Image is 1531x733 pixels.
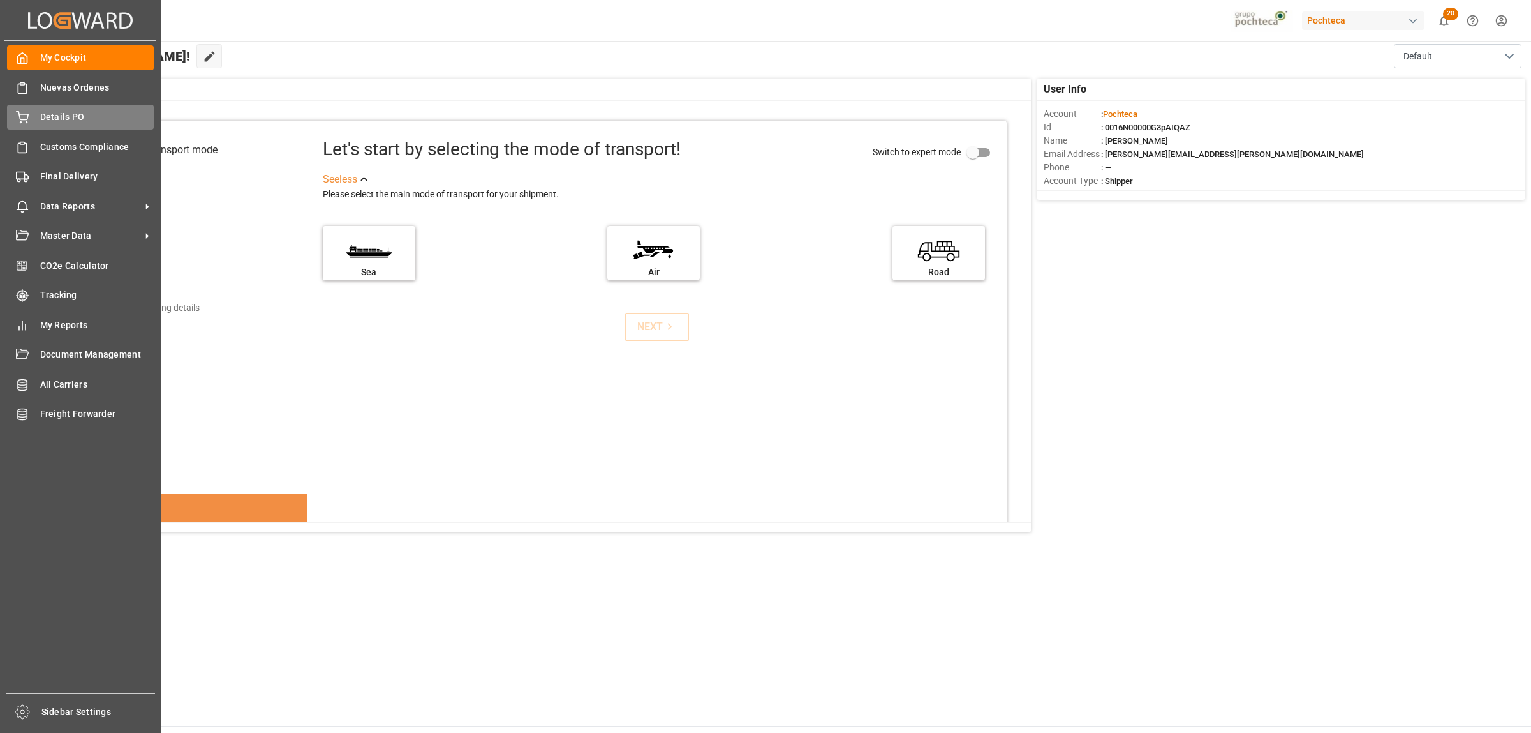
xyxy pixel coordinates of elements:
[1430,6,1458,35] button: show 20 new notifications
[329,266,409,279] div: Sea
[323,172,357,187] div: See less
[1458,6,1487,35] button: Help Center
[1044,174,1101,188] span: Account Type
[1044,161,1101,174] span: Phone
[1394,44,1521,68] button: open menu
[7,45,154,70] a: My Cockpit
[873,147,961,157] span: Switch to expert mode
[40,140,154,154] span: Customs Compliance
[323,187,998,202] div: Please select the main mode of transport for your shipment.
[7,134,154,159] a: Customs Compliance
[1101,136,1168,146] span: : [PERSON_NAME]
[40,348,154,361] span: Document Management
[1101,176,1133,186] span: : Shipper
[7,342,154,367] a: Document Management
[323,136,681,163] div: Let's start by selecting the mode of transport!
[7,402,154,427] a: Freight Forwarder
[119,142,218,158] div: Select transport mode
[1044,82,1086,97] span: User Info
[40,81,154,94] span: Nuevas Ordenes
[1101,109,1137,119] span: :
[899,266,979,279] div: Road
[1302,8,1430,33] button: Pochteca
[40,289,154,302] span: Tracking
[40,51,154,64] span: My Cockpit
[1302,11,1424,30] div: Pochteca
[7,283,154,308] a: Tracking
[40,170,154,183] span: Final Delivery
[1101,149,1364,159] span: : [PERSON_NAME][EMAIL_ADDRESS][PERSON_NAME][DOMAIN_NAME]
[7,253,154,278] a: CO2e Calculator
[1044,134,1101,147] span: Name
[1044,147,1101,161] span: Email Address
[40,229,141,243] span: Master Data
[40,319,154,332] span: My Reports
[625,313,689,341] button: NEXT
[7,105,154,130] a: Details PO
[1403,50,1432,63] span: Default
[7,372,154,397] a: All Carriers
[120,301,200,315] div: Add shipping details
[1044,121,1101,134] span: Id
[1231,10,1294,32] img: pochtecaImg.jpg_1689854062.jpg
[1103,109,1137,119] span: Pochteca
[40,378,154,391] span: All Carriers
[1044,107,1101,121] span: Account
[614,266,693,279] div: Air
[1101,123,1190,132] span: : 0016N00000G3pAIQAZ
[40,407,154,421] span: Freight Forwarder
[7,312,154,337] a: My Reports
[41,706,156,719] span: Sidebar Settings
[40,200,141,213] span: Data Reports
[7,164,154,189] a: Final Delivery
[1443,8,1458,20] span: 20
[40,259,154,273] span: CO2e Calculator
[7,75,154,100] a: Nuevas Ordenes
[1101,163,1111,172] span: : —
[40,110,154,124] span: Details PO
[637,319,676,335] div: NEXT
